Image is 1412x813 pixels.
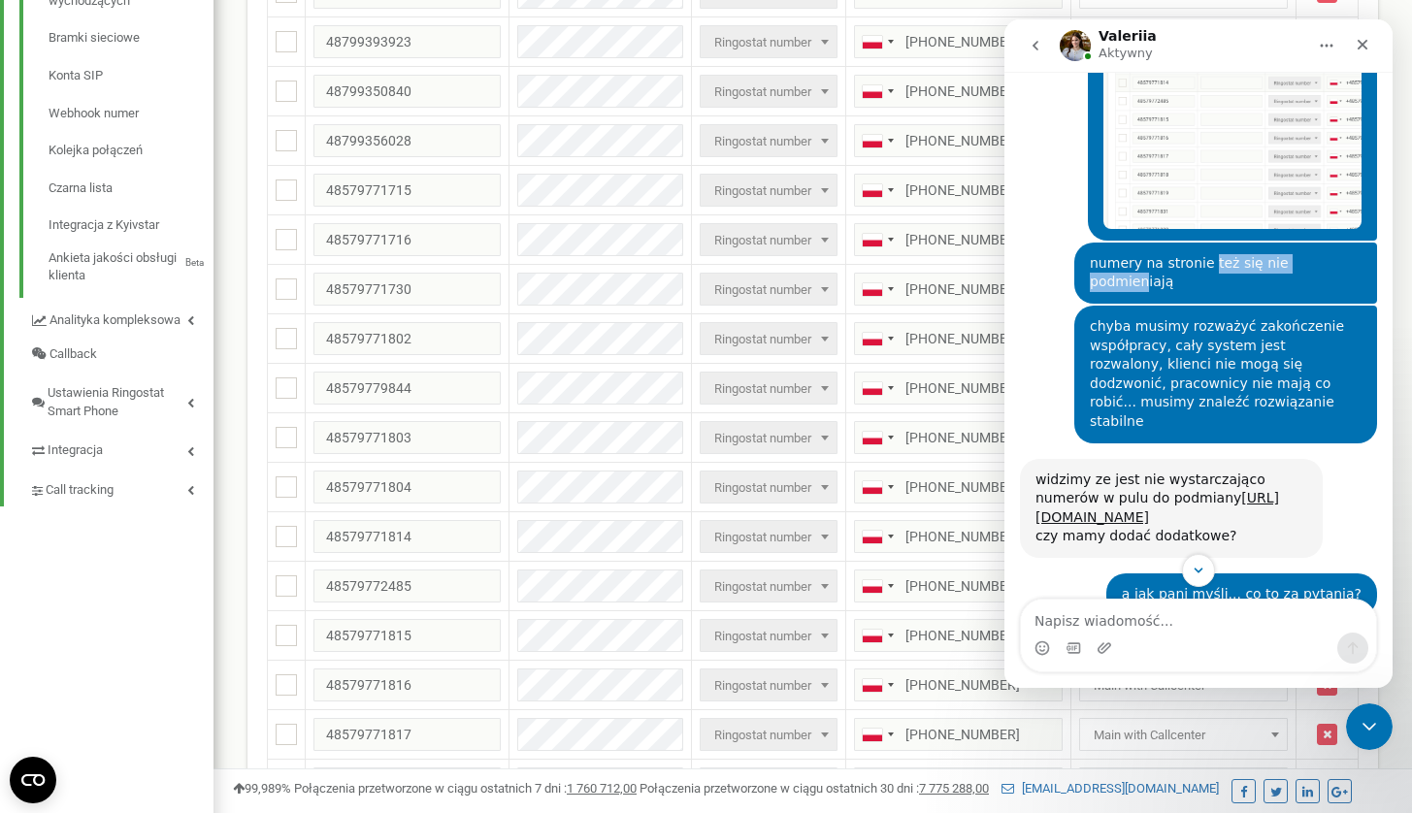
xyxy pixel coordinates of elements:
a: Czarna lista [49,170,213,208]
span: Call tracking [46,481,114,500]
span: Ringostat number [700,75,837,108]
div: Telephone country code [855,521,900,552]
input: 512 345 678 [854,174,1064,207]
div: Telephone country code [855,620,900,651]
span: Ringostat number [706,29,831,56]
button: Załaduj załącznik [92,621,108,636]
textarea: Napisz wiadomość... [16,580,372,613]
span: Ringostat number [700,619,837,652]
iframe: Intercom live chat [1346,703,1393,750]
input: 512 345 678 [854,124,1064,157]
a: Integracja [29,428,213,468]
span: Połączenia przetworzone w ciągu ostatnich 30 dni : [640,781,989,796]
a: Konta SIP [49,57,213,95]
span: Połączenia przetworzone w ciągu ostatnich 7 dni : [294,781,637,796]
span: Ringostat number [700,273,837,306]
a: Ustawienia Ringostat Smart Phone [29,371,213,428]
span: Ringostat number [706,326,831,353]
span: Callback [49,345,97,364]
button: Selektor emotek [30,621,46,636]
input: 512 345 678 [854,520,1064,553]
div: widzimy ze jest nie wystarczająco numerów w pulu do podmiany[URL][DOMAIN_NAME]czy mamy dodać doda... [16,439,318,538]
u: 7 775 288,00 [919,781,989,796]
div: Telephone country code [855,76,900,107]
div: numery na stronie też się nie podmieniają [85,235,357,273]
span: Ringostat number [706,79,831,106]
input: 512 345 678 [854,471,1064,504]
div: Telephone country code [855,175,900,206]
span: Ringostat number [706,722,831,749]
div: a jak pani myśli... co to za pytania? [102,554,373,597]
div: Telephone country code [855,472,900,503]
div: widzimy ze jest nie wystarczająco numerów w pulu do podmiany [31,451,303,508]
a: Call tracking [29,468,213,507]
div: Telephone country code [855,373,900,404]
div: a jak pani myśli... co to za pytania? [117,566,357,585]
div: Telephone country code [855,669,900,700]
span: Main with Callcenter [1079,718,1288,751]
span: Ringostat number [700,223,837,256]
a: Webhook numer [49,95,213,133]
span: 99,989% [233,781,291,796]
span: Ringostat number [700,372,837,405]
a: Analityka kompleksowa [29,298,213,338]
span: Ringostat number [700,174,837,207]
a: Bramki sieciowe [49,19,213,57]
div: Telephone country code [855,719,900,750]
input: 512 345 678 [854,718,1064,751]
input: 512 345 678 [854,25,1064,58]
iframe: Intercom live chat [1004,19,1393,688]
button: Wyślij wiadomość… [333,613,364,644]
input: 512 345 678 [854,372,1064,405]
span: Ringostat number [706,227,831,254]
input: 512 345 678 [854,421,1064,454]
div: Michal mówi… [16,223,373,286]
div: Telephone country code [855,422,900,453]
div: Valeriia mówi… [16,439,373,554]
input: 512 345 678 [854,668,1064,701]
button: Selektor plików GIF [61,621,77,636]
span: Integracja [48,441,103,460]
a: Ankieta jakości obsługi klientaBeta [49,244,213,285]
span: Ringostat number [706,524,831,551]
span: Ringostat number [700,471,837,504]
input: 512 345 678 [854,273,1064,306]
span: Ringostat number [700,322,837,355]
div: numery na stronie też się nie podmieniają [70,223,373,284]
div: Michal mówi… [16,286,373,439]
span: Ustawienia Ringostat Smart Phone [48,384,187,420]
input: 512 345 678 [854,75,1064,108]
span: Ringostat number [700,25,837,58]
input: 512 345 678 [854,619,1064,652]
span: Ringostat number [706,276,831,304]
span: Ringostat number [706,672,831,699]
div: Telephone country code [855,125,900,156]
span: Ringostat number [706,375,831,403]
div: Telephone country code [855,26,900,57]
span: Ringostat number [706,474,831,502]
span: Ringostat number [700,520,837,553]
div: Telephone country code [855,323,900,354]
div: chyba musimy rozważyć zakończenie współpracy, cały system jest rozwalony, klienci nie mogą się do... [85,298,357,412]
div: chyba musimy rozważyć zakończenie współpracy, cały system jest rozwalony, klienci nie mogą się do... [70,286,373,424]
span: Ringostat number [706,178,831,205]
span: Ringostat number [706,425,831,452]
input: 512 345 678 [854,569,1064,602]
a: Integracja z Kyivstar [49,207,213,244]
input: 512 345 678 [854,322,1064,355]
u: 1 760 712,00 [567,781,637,796]
span: Ringostat number [700,569,837,602]
span: Ringostat number [706,128,831,155]
div: Telephone country code [855,224,900,255]
span: Ringostat number [706,573,831,601]
span: Main with Callcenter [1086,722,1281,749]
span: Ringostat number [700,718,837,751]
a: Callback [29,338,213,372]
span: Ringostat number [700,421,837,454]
